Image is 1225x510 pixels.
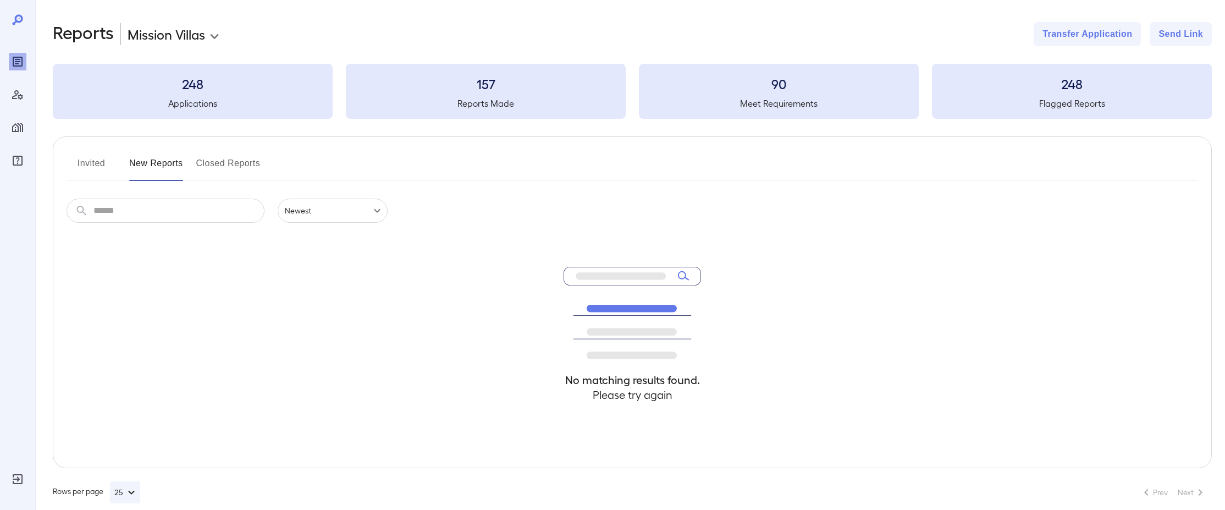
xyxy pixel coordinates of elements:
[129,155,183,181] button: New Reports
[932,75,1212,92] h3: 248
[564,387,701,402] h4: Please try again
[1150,22,1212,46] button: Send Link
[196,155,261,181] button: Closed Reports
[53,481,140,503] div: Rows per page
[128,25,205,43] p: Mission Villas
[932,97,1212,110] h5: Flagged Reports
[639,75,919,92] h3: 90
[67,155,116,181] button: Invited
[53,64,1212,119] summary: 248Applications157Reports Made90Meet Requirements248Flagged Reports
[564,372,701,387] h4: No matching results found.
[1135,484,1212,501] nav: pagination navigation
[9,86,26,103] div: Manage Users
[110,481,140,503] button: 25
[9,152,26,169] div: FAQ
[53,22,114,46] h2: Reports
[9,470,26,488] div: Log Out
[1034,22,1141,46] button: Transfer Application
[9,53,26,70] div: Reports
[53,97,333,110] h5: Applications
[346,97,626,110] h5: Reports Made
[9,119,26,136] div: Manage Properties
[639,97,919,110] h5: Meet Requirements
[346,75,626,92] h3: 157
[278,199,388,223] div: Newest
[53,75,333,92] h3: 248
